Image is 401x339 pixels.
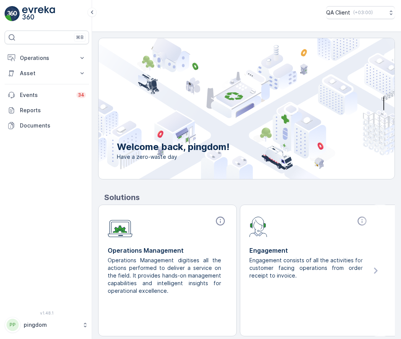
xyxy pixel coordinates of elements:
button: PPpingdom [5,317,89,333]
p: Engagement [249,246,369,255]
p: Operations Management [108,246,227,255]
p: Asset [20,69,74,77]
button: Operations [5,50,89,66]
a: Events34 [5,87,89,103]
p: Operations [20,54,74,62]
img: city illustration [64,38,395,179]
span: v 1.48.1 [5,311,89,315]
button: Asset [5,66,89,81]
p: Operations Management digitises all the actions performed to deliver a service on the field. It p... [108,257,221,295]
img: module-icon [108,216,133,237]
button: QA Client(+03:00) [326,6,395,19]
img: logo_light-DOdMpM7g.png [22,6,55,21]
p: Documents [20,122,86,129]
p: Engagement consists of all the activities for customer facing operations from order receipt to in... [249,257,363,279]
span: Have a zero-waste day [117,153,230,161]
p: ( +03:00 ) [353,10,373,16]
p: ⌘B [76,34,84,40]
p: pingdom [24,321,78,329]
a: Documents [5,118,89,133]
div: PP [6,319,19,331]
p: QA Client [326,9,350,16]
a: Reports [5,103,89,118]
img: logo [5,6,20,21]
p: 34 [78,92,84,98]
img: module-icon [249,216,267,237]
p: Solutions [104,192,395,203]
p: Events [20,91,72,99]
p: Welcome back, pingdom! [117,141,230,153]
p: Reports [20,107,86,114]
